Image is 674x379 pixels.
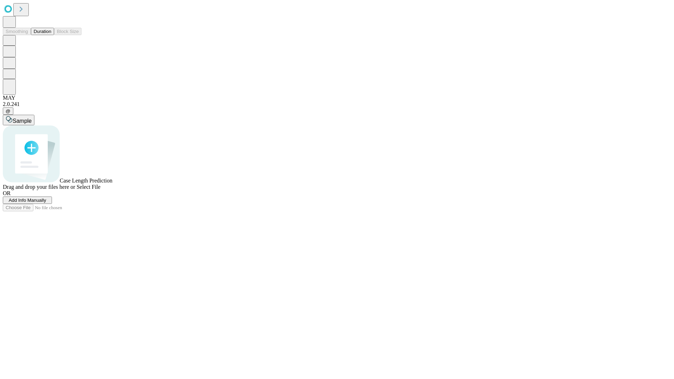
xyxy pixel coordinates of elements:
[60,178,112,184] span: Case Length Prediction
[9,198,46,203] span: Add Info Manually
[3,95,671,101] div: MAY
[3,190,11,196] span: OR
[54,28,81,35] button: Block Size
[3,28,31,35] button: Smoothing
[77,184,100,190] span: Select File
[3,101,671,107] div: 2.0.241
[3,115,34,125] button: Sample
[3,197,52,204] button: Add Info Manually
[31,28,54,35] button: Duration
[3,184,75,190] span: Drag and drop your files here or
[3,107,13,115] button: @
[6,108,11,114] span: @
[13,118,32,124] span: Sample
